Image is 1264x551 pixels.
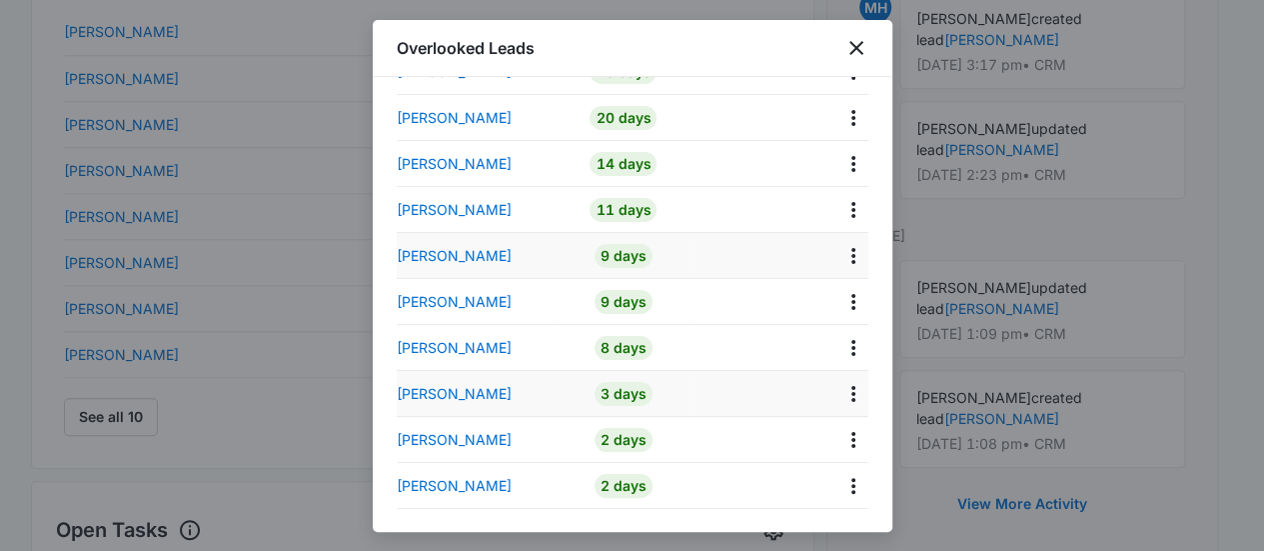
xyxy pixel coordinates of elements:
button: Actions [837,148,868,179]
a: [PERSON_NAME] [397,429,555,450]
button: Actions [837,332,868,363]
p: [PERSON_NAME] [397,429,512,450]
button: Actions [837,286,868,317]
p: [PERSON_NAME] [397,291,512,312]
div: 9 Days [595,244,652,268]
a: [PERSON_NAME] [397,245,555,266]
a: [PERSON_NAME] [397,475,555,496]
div: 9 Days [595,290,652,314]
p: [PERSON_NAME] [397,475,512,496]
div: 14 Days [590,152,656,176]
h1: Overlooked Leads [397,36,535,60]
div: 11 Days [590,198,656,222]
button: close [844,36,868,60]
p: [PERSON_NAME] [397,337,512,358]
a: [PERSON_NAME] [397,383,555,404]
p: [PERSON_NAME] [397,383,512,404]
button: Actions [837,56,868,87]
a: [PERSON_NAME] [397,153,555,174]
a: [PERSON_NAME] [397,337,555,358]
div: 2 Days [595,474,652,498]
p: [PERSON_NAME] [397,107,512,128]
button: Actions [837,424,868,455]
div: 20 Days [590,106,656,130]
div: 3 Days [595,382,652,406]
p: [PERSON_NAME] [397,153,512,174]
a: [PERSON_NAME] [397,107,555,128]
button: Actions [837,102,868,133]
a: [PERSON_NAME] [397,291,555,312]
button: Actions [837,240,868,271]
button: Actions [837,378,868,409]
button: Actions [837,194,868,225]
p: [PERSON_NAME] [397,199,512,220]
p: [PERSON_NAME] [397,245,512,266]
div: 8 Days [595,336,652,360]
button: Actions [837,470,868,501]
a: [PERSON_NAME] [397,199,555,220]
div: 2 Days [595,428,652,452]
